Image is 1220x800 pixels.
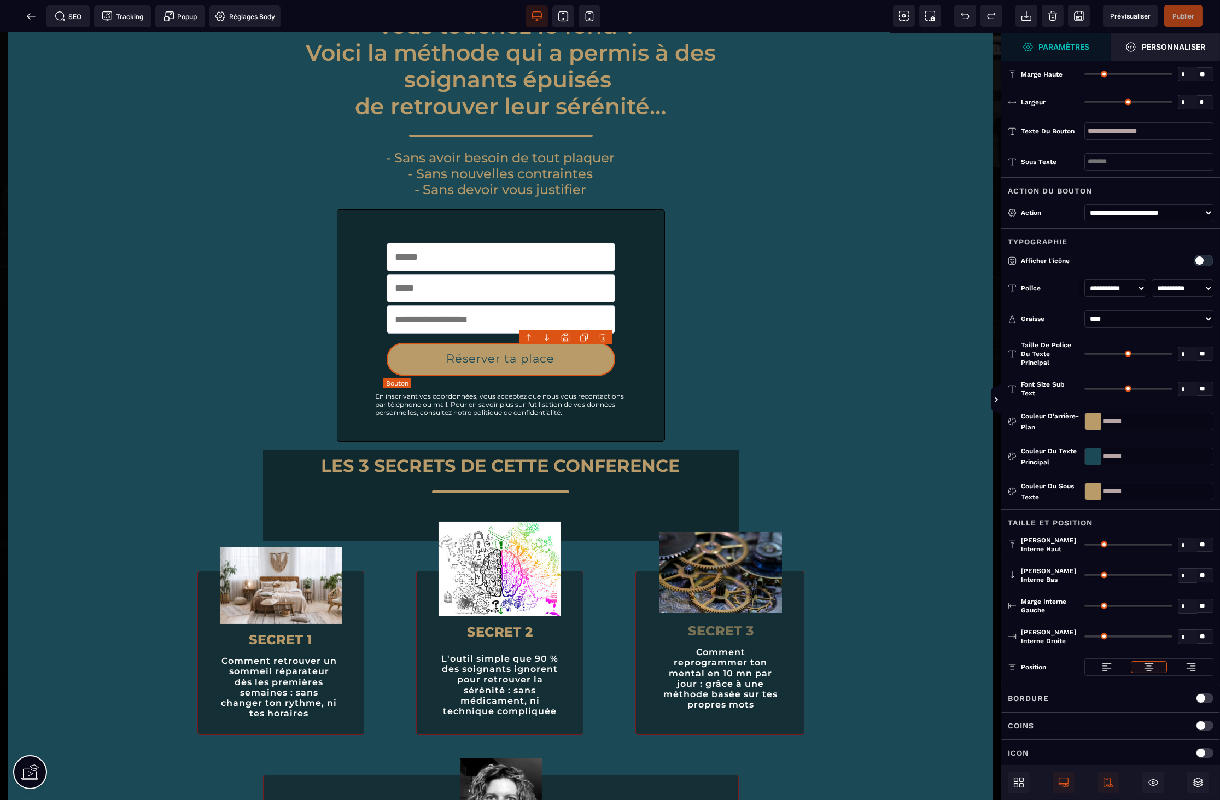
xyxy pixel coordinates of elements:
span: Voir bureau [526,5,548,27]
span: Favicon [209,5,281,27]
text: L'outil simple que 90 % des soignants ignorent pour retrouver la sérénité : sans médicament, ni t... [439,618,561,686]
h2: SECRET 2 [439,586,561,612]
span: SEO [55,11,82,22]
div: Couleur d'arrière-plan [1021,411,1079,433]
p: Icon [1008,746,1029,760]
div: Taille et position [1001,509,1220,529]
p: Coins [1008,719,1034,732]
span: [PERSON_NAME] interne droite [1021,628,1079,645]
strong: Paramètres [1039,43,1090,51]
span: Défaire [954,5,976,27]
span: Ouvrir le gestionnaire de styles [1111,33,1220,61]
div: En inscrivant vos coordonnées, vous acceptez que nous vous recontactions par téléphone ou mail. P... [376,359,626,384]
div: Police [1021,283,1079,294]
p: Position [1008,662,1046,673]
span: Marge haute [1021,70,1063,79]
img: loading [1143,662,1154,673]
span: Voir mobile [579,5,600,27]
span: Créer une alerte modale [155,5,205,27]
span: Largeur [1021,98,1046,107]
span: [PERSON_NAME] interne haut [1021,536,1079,553]
span: Prévisualiser [1110,12,1151,20]
span: Tracking [102,11,143,22]
span: Métadata SEO [46,5,90,27]
span: Afficher les vues [1001,384,1012,417]
span: Réglages Body [215,11,275,22]
span: Enregistrer [1068,5,1090,27]
h1: - Sans avoir besoin de tout plaquer - Sans nouvelles contraintes - Sans devoir vous justifier [271,115,731,165]
img: loading [1186,662,1196,673]
img: loading [1101,662,1112,673]
h2: SECRET 1 [220,599,342,620]
div: Sous texte [1021,156,1079,167]
span: Popup [164,11,197,22]
img: 969f48a4356dfefeaf3551c82c14fcd8_hypnose-integrative-paris.jpg [439,488,561,583]
strong: Personnaliser [1142,43,1205,51]
div: Typographie [1001,228,1220,248]
div: Texte du bouton [1021,126,1079,137]
span: Ouvrir les blocs [1008,772,1030,793]
span: Marge interne gauche [1021,597,1079,615]
span: Capture d'écran [919,5,941,27]
div: Action [1021,207,1079,218]
span: [PERSON_NAME] interne bas [1021,567,1079,584]
div: Graisse [1021,313,1079,324]
span: Afficher le mobile [1098,772,1119,793]
img: 6d162a9b9729d2ee79e16af0b491a9b8_laura-ockel-UQ2Fw_9oApU-unsplash.jpg [659,494,781,582]
h1: LES 3 SECRETS DE CETTE CONFERENCE [271,417,731,449]
span: Aperçu [1103,5,1158,27]
span: Afficher le desktop [1053,772,1075,793]
span: Voir les composants [893,5,915,27]
text: Comment retrouver un sommeil réparateur dès les premières semaines : sans changer ton rythme, ni ... [220,620,342,688]
h2: SECRET 3 [659,585,781,611]
div: Action du bouton [1001,177,1220,197]
span: Rétablir [980,5,1002,27]
span: Masquer le bloc [1142,772,1164,793]
img: dc20de6a5cd0825db1fc6d61989e440e_Capture_d%E2%80%99e%CC%81cran_2024-04-11_180029.jpg [220,515,342,592]
span: Retour [20,5,42,27]
span: Nettoyage [1042,5,1064,27]
text: Comment reprogrammer ton mental en 10 mn par jour : grâce à une méthode basée sur tes propres mots [659,611,781,680]
p: Bordure [1008,692,1049,705]
span: Ouvrir les calques [1187,772,1209,793]
span: Importer [1015,5,1037,27]
span: Enregistrer le contenu [1164,5,1203,27]
span: Voir tablette [552,5,574,27]
div: Couleur du texte principal [1021,446,1079,468]
span: Ouvrir le gestionnaire de styles [1001,33,1111,61]
p: Afficher l'icône [1008,255,1145,266]
span: Taille de police du texte principal [1021,341,1079,367]
span: Code de suivi [94,5,151,27]
span: Font Size Sub Text [1021,380,1079,398]
button: Réserver ta place [387,310,615,343]
div: Couleur du sous texte [1021,481,1079,503]
span: Publier [1172,12,1194,20]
